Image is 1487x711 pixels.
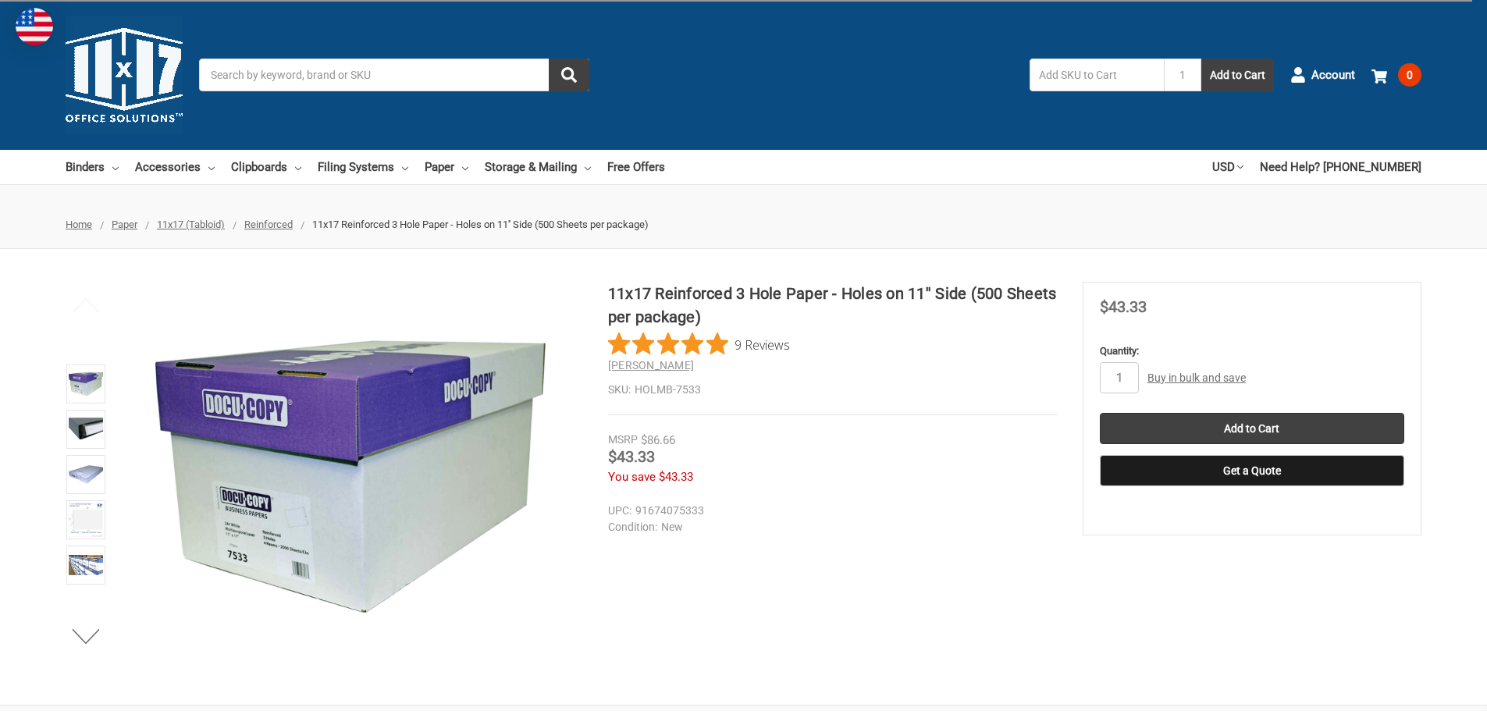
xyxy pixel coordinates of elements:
[1260,150,1421,184] a: Need Help? [PHONE_NUMBER]
[69,367,103,401] img: 11x17 Reinforced 3 Hole Paper - Holes on 11'' Side (500 Sheets per package)
[312,219,649,230] span: 11x17 Reinforced 3 Hole Paper - Holes on 11'' Side (500 Sheets per package)
[608,447,655,466] span: $43.33
[608,519,1050,535] dd: New
[155,282,546,672] img: 11x17 Reinforced 3 Hole Paper - Holes on 11'' Side (500 Sheets per package)
[62,620,110,652] button: Next
[112,219,137,230] a: Paper
[608,382,1057,398] dd: HOLMB-7533
[1100,413,1404,444] input: Add to Cart
[608,470,656,484] span: You save
[69,412,103,446] img: 11x17 Reinforced 3 Hole Paper - Holes on 11'' Side (500 Sheets per package)
[1030,59,1164,91] input: Add SKU to Cart
[16,8,53,45] img: duty and tax information for United States
[608,282,1057,329] h1: 11x17 Reinforced 3 Hole Paper - Holes on 11'' Side (500 Sheets per package)
[608,503,631,519] dt: UPC:
[66,16,183,133] img: 11x17.com
[135,150,215,184] a: Accessories
[1100,343,1404,359] label: Quantity:
[1311,66,1355,84] span: Account
[62,290,110,321] button: Previous
[1100,297,1147,316] span: $43.33
[69,503,103,537] img: 11x17 Reinforced 3 Hole Paper - Holes on 11'' Side (500 Sheets per package)
[608,359,694,371] a: [PERSON_NAME]
[607,150,665,184] a: Free Offers
[1371,55,1421,95] a: 0
[1201,59,1274,91] button: Add to Cart
[485,150,591,184] a: Storage & Mailing
[66,219,92,230] a: Home
[608,519,657,535] dt: Condition:
[1212,150,1243,184] a: USD
[608,503,1050,519] dd: 91674075333
[231,150,301,184] a: Clipboards
[608,432,638,448] div: MSRP
[425,150,468,184] a: Paper
[1147,371,1246,384] a: Buy in bulk and save
[608,332,790,356] button: Rated 4.9 out of 5 stars from 9 reviews. Jump to reviews.
[69,457,103,492] img: 11x17 Reinforced Paper 500 sheet ream
[1290,55,1355,95] a: Account
[735,332,790,356] span: 9 Reviews
[244,219,293,230] a: Reinforced
[659,470,693,484] span: $43.33
[69,548,103,582] img: 11x17 Reinforced 3 Hole Paper - Holes on 11'' Side (500 Sheets per package)
[641,433,675,447] span: $86.66
[1398,63,1421,87] span: 0
[66,150,119,184] a: Binders
[1100,455,1404,486] button: Get a Quote
[199,59,589,91] input: Search by keyword, brand or SKU
[318,150,408,184] a: Filing Systems
[157,219,225,230] a: 11x17 (Tabloid)
[608,382,631,398] dt: SKU:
